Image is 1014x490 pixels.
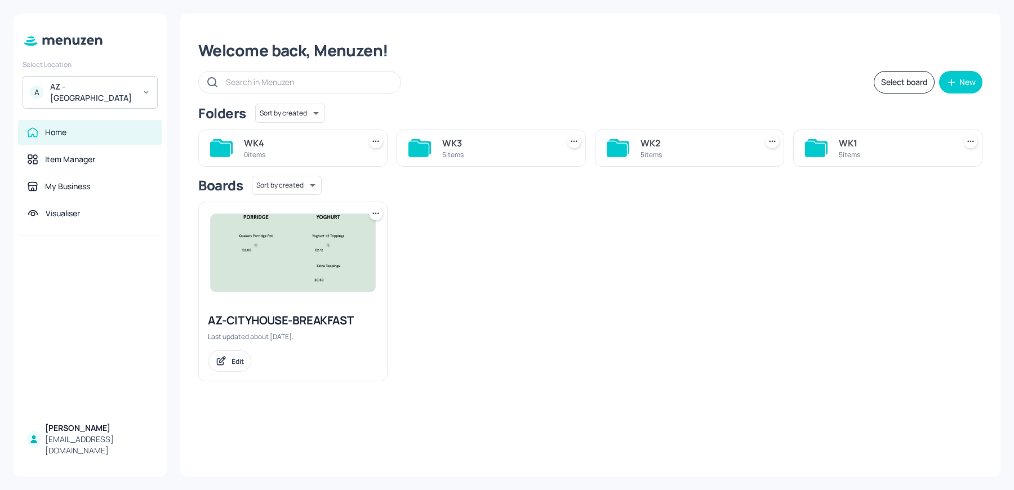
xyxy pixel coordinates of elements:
[939,71,982,93] button: New
[232,357,244,366] div: Edit
[442,136,554,150] div: WK3
[959,78,976,86] div: New
[244,136,355,150] div: WK4
[641,136,752,150] div: WK2
[45,154,95,165] div: Item Manager
[45,422,153,434] div: [PERSON_NAME]
[198,41,982,61] div: Welcome back, Menuzen!
[30,86,43,99] div: A
[198,176,243,194] div: Boards
[208,313,378,328] div: AZ-CITYHOUSE-BREAKFAST
[839,136,950,150] div: WK1
[45,434,153,456] div: [EMAIL_ADDRESS][DOMAIN_NAME]
[46,208,80,219] div: Visualiser
[252,174,322,197] div: Sort by created
[208,332,378,341] div: Last updated about [DATE].
[211,214,375,292] img: 2025-08-21-1755785677764licmj81yjt.jpeg
[641,150,752,159] div: 5 items
[874,71,935,93] button: Select board
[198,104,246,122] div: Folders
[244,150,355,159] div: 0 items
[839,150,950,159] div: 5 items
[50,81,135,104] div: AZ - [GEOGRAPHIC_DATA]
[255,102,325,124] div: Sort by created
[226,74,389,90] input: Search in Menuzen
[45,127,66,138] div: Home
[442,150,554,159] div: 5 items
[45,181,90,192] div: My Business
[23,60,158,69] div: Select Location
